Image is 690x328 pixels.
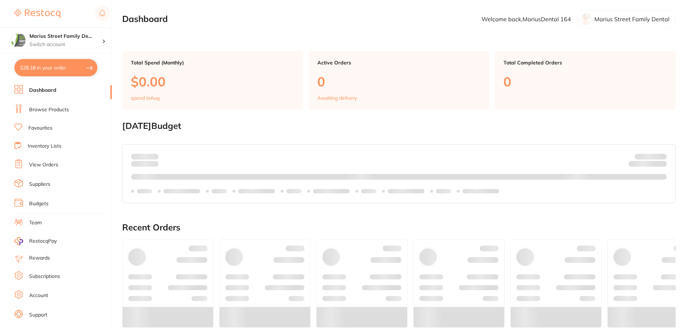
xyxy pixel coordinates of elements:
a: Browse Products [29,106,69,113]
p: 0 [503,74,667,89]
strong: $0.00 [654,162,667,169]
a: Active Orders0Awaiting delivery [309,51,489,109]
p: Labels [436,188,451,194]
p: Labels extended [164,188,200,194]
h4: Marius Street Family Dental [29,33,102,40]
span: RestocqPay [29,238,57,245]
h2: Recent Orders [122,223,676,233]
a: Inventory Lists [28,143,61,150]
button: $28.18 in your order [14,59,97,76]
p: Labels extended [388,188,424,194]
a: Dashboard [29,87,56,94]
a: Subscriptions [29,273,60,280]
a: Rewards [29,255,50,262]
p: Labels [212,188,227,194]
a: Restocq Logo [14,5,60,22]
strong: $NaN [653,153,667,159]
p: Labels extended [238,188,275,194]
p: Total Spend (Monthly) [131,60,294,66]
p: Marius Street Family Dental [594,16,670,22]
strong: $0.00 [146,153,158,159]
a: Budgets [29,200,49,207]
p: Labels [137,188,152,194]
p: Labels extended [313,188,350,194]
p: Labels [361,188,376,194]
p: Awaiting delivery [317,95,357,101]
p: Labels [286,188,302,194]
p: Spent: [131,153,158,159]
a: View Orders [29,161,58,169]
p: Total Completed Orders [503,60,667,66]
h2: [DATE] Budget [122,121,676,131]
h2: Dashboard [122,14,168,24]
p: 0 [317,74,481,89]
a: Support [29,311,47,319]
a: RestocqPay [14,237,57,245]
p: $0.00 [131,74,294,89]
p: Labels extended [463,188,499,194]
p: Budget: [635,153,667,159]
p: spend in Aug [131,95,160,101]
p: Welcome back, MariusDental 164 [482,16,571,22]
p: Active Orders [317,60,481,66]
p: Remaining: [629,159,667,168]
a: Favourites [28,125,52,132]
p: month [131,159,158,168]
p: Switch account [29,41,102,48]
img: Restocq Logo [14,9,60,18]
a: Total Spend (Monthly)$0.00spend inAug [122,51,303,109]
a: Account [29,292,48,299]
a: Team [29,219,42,226]
img: Marius Street Family Dental [11,33,26,48]
img: RestocqPay [14,237,23,245]
a: Suppliers [29,181,50,188]
a: Total Completed Orders0 [495,51,676,109]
